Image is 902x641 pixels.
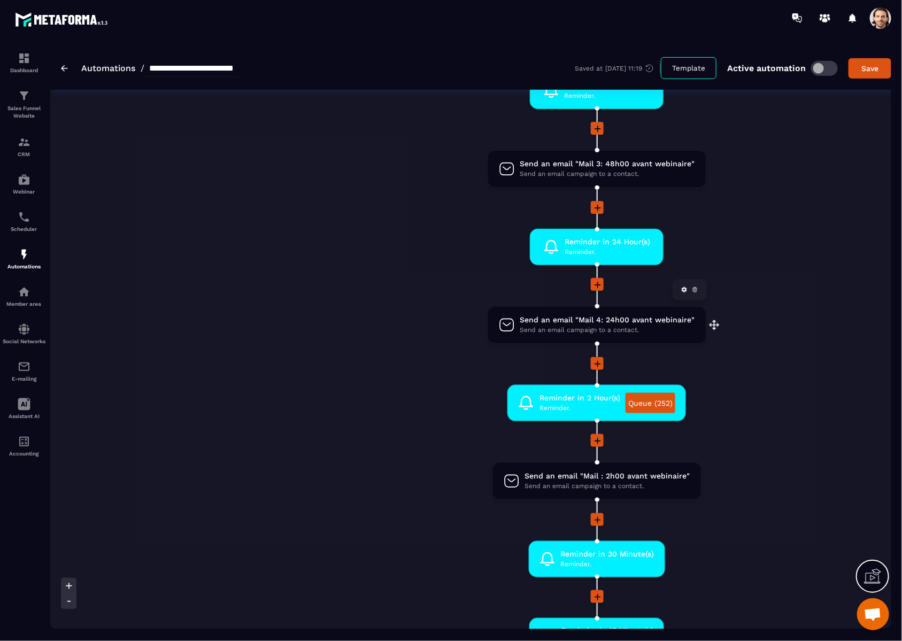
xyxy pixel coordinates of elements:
p: Assistant AI [3,413,45,419]
img: automations [18,248,30,261]
a: automationsautomationsWebinar [3,165,45,203]
a: Automations [81,63,135,73]
span: Send an email "Mail 3: 48h00 avant webinaire" [520,159,695,169]
span: Reminder. [565,91,651,101]
img: accountant [18,435,30,448]
p: Dashboard [3,67,45,73]
div: Saved at [575,64,661,73]
a: Queue (252) [626,393,675,413]
div: Open chat [857,598,889,630]
a: social-networksocial-networkSocial Networks [3,315,45,352]
img: formation [18,52,30,65]
p: Sales Funnel Website [3,105,45,120]
a: Assistant AI [3,390,45,427]
a: accountantaccountantAccounting [3,427,45,465]
p: Automations [3,264,45,269]
a: automationsautomationsMember area [3,277,45,315]
span: Reminder in 2 Hour(s) [539,393,620,403]
span: Reminder in 24 Hour(s) [565,237,650,247]
img: scheduler [18,211,30,223]
p: Scheduler [3,226,45,232]
p: Accounting [3,451,45,457]
span: Reminder. [539,403,620,413]
a: schedulerschedulerScheduler [3,203,45,240]
div: Save [855,63,884,74]
p: CRM [3,151,45,157]
span: / [141,63,144,73]
img: email [18,360,30,373]
span: Send an email campaign to a contact. [520,325,695,335]
img: automations [18,173,30,186]
a: formationformationCRM [3,128,45,165]
p: Webinar [3,189,45,195]
span: Reminder. [561,559,654,569]
button: Template [661,57,716,79]
img: formation [18,89,30,102]
p: Social Networks [3,338,45,344]
span: Reminder. [565,247,650,257]
p: Active automation [727,63,806,73]
span: Reminder in 15 Minute(s) [561,626,653,636]
span: Send an email "Mail : 2h00 avant webinaire" [525,471,690,481]
img: logo [15,10,111,29]
span: Send an email "Mail 4: 24h00 avant webinaire" [520,315,695,325]
span: Send an email campaign to a contact. [525,481,690,491]
button: Save [849,58,891,79]
a: automationsautomationsAutomations [3,240,45,277]
img: social-network [18,323,30,336]
a: formationformationDashboard [3,44,45,81]
p: Member area [3,301,45,307]
p: [DATE] 11:19 [605,65,642,72]
a: emailemailE-mailing [3,352,45,390]
img: arrow [61,65,68,72]
a: formationformationSales Funnel Website [3,81,45,128]
img: formation [18,136,30,149]
span: Send an email campaign to a contact. [520,169,695,179]
p: E-mailing [3,376,45,382]
img: automations [18,285,30,298]
span: Reminder in 30 Minute(s) [561,549,654,559]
